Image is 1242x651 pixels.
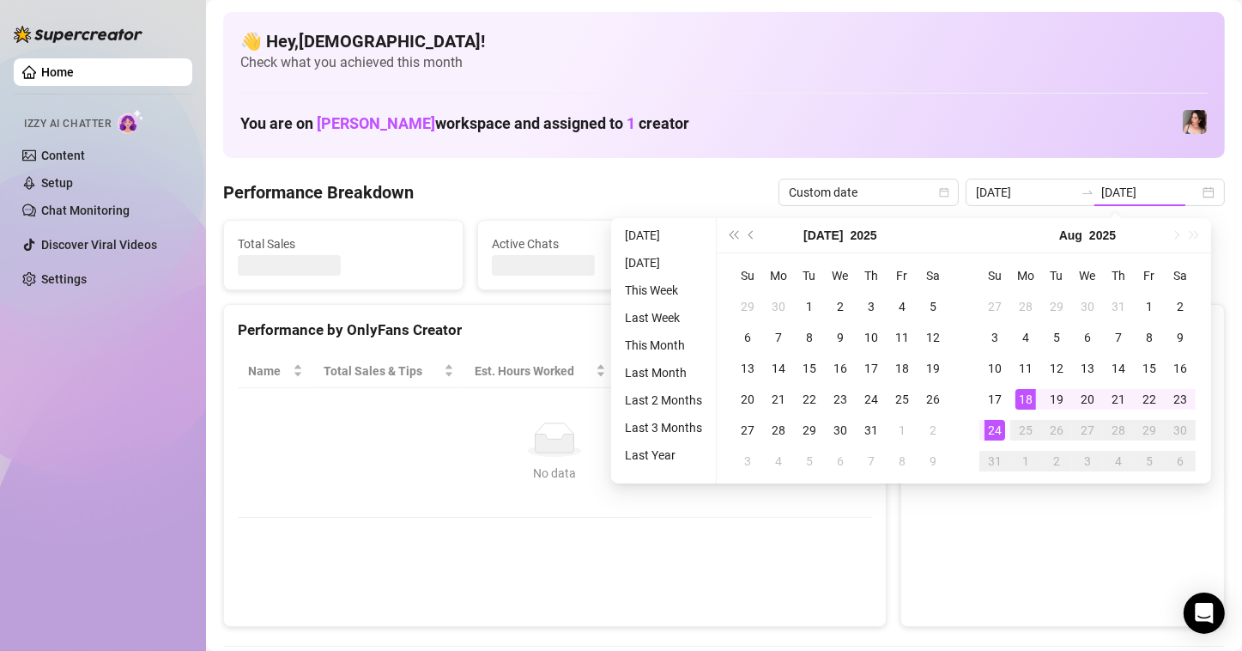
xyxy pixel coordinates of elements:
[223,180,414,204] h4: Performance Breakdown
[475,362,592,380] div: Est. Hours Worked
[41,238,157,252] a: Discover Viral Videos
[939,187,949,198] span: calendar
[41,65,74,79] a: Home
[248,362,289,380] span: Name
[317,114,435,132] span: [PERSON_NAME]
[240,53,1208,72] span: Check what you achieved this month
[238,234,449,253] span: Total Sales
[1081,186,1094,199] span: to
[1184,593,1225,634] div: Open Intercom Messenger
[746,234,957,253] span: Messages Sent
[1101,183,1199,202] input: End date
[238,319,872,342] div: Performance by OnlyFans Creator
[41,204,130,217] a: Chat Monitoring
[730,355,871,388] th: Chat Conversion
[14,26,142,43] img: logo-BBDzfeDw.svg
[255,464,855,483] div: No data
[24,116,111,132] span: Izzy AI Chatter
[118,109,144,134] img: AI Chatter
[627,362,707,380] span: Sales / Hour
[1183,110,1207,134] img: Lauren
[915,319,1210,342] div: Sales by OnlyFans Creator
[238,355,313,388] th: Name
[313,355,464,388] th: Total Sales & Tips
[789,179,948,205] span: Custom date
[741,362,847,380] span: Chat Conversion
[41,272,87,286] a: Settings
[324,362,440,380] span: Total Sales & Tips
[616,355,731,388] th: Sales / Hour
[41,176,73,190] a: Setup
[240,29,1208,53] h4: 👋 Hey, [DEMOGRAPHIC_DATA] !
[41,149,85,162] a: Content
[240,114,689,133] h1: You are on workspace and assigned to creator
[976,183,1074,202] input: Start date
[492,234,703,253] span: Active Chats
[1081,186,1094,199] span: swap-right
[627,114,635,132] span: 1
